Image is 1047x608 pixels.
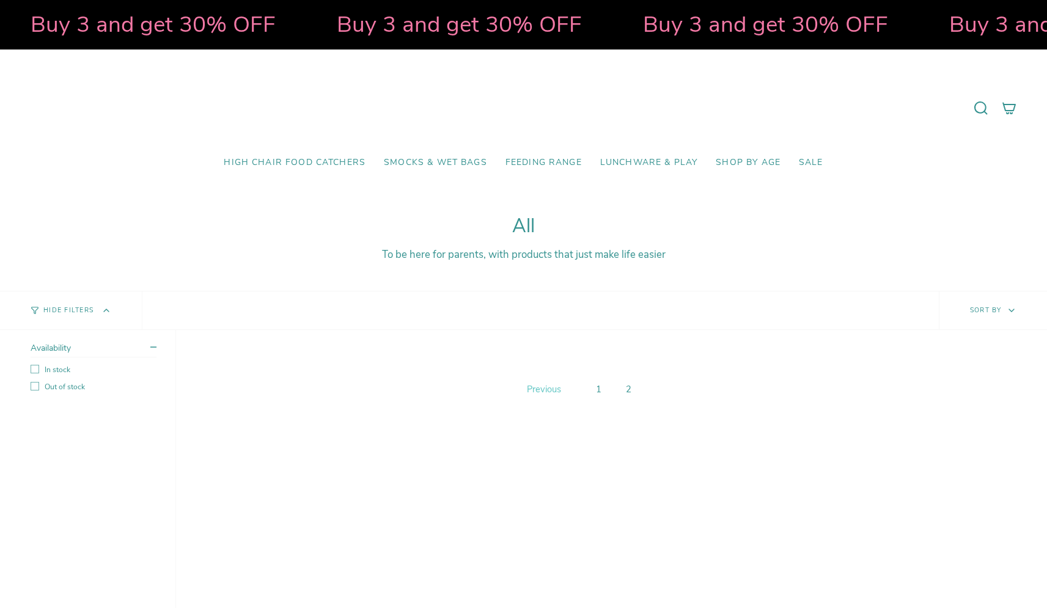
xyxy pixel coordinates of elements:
span: Previous [527,383,561,395]
strong: Buy 3 and get 30% OFF [337,9,582,40]
a: High Chair Food Catchers [215,148,375,177]
span: Lunchware & Play [600,158,697,168]
span: Shop by Age [716,158,781,168]
label: In stock [31,365,156,375]
label: Out of stock [31,382,156,392]
span: Smocks & Wet Bags [384,158,487,168]
a: Lunchware & Play [591,148,707,177]
strong: Buy 3 and get 30% OFF [643,9,888,40]
span: High Chair Food Catchers [224,158,366,168]
span: Sort by [970,306,1002,315]
span: To be here for parents, with products that just make life easier [382,247,666,262]
a: 2 [621,381,636,398]
a: Smocks & Wet Bags [375,148,496,177]
h1: All [31,215,1016,238]
span: SALE [799,158,823,168]
strong: Buy 3 and get 30% OFF [31,9,276,40]
span: Hide Filters [43,307,94,314]
a: Previous [524,380,564,398]
a: 1 [591,381,606,398]
a: Mumma’s Little Helpers [418,68,629,148]
summary: Availability [31,342,156,357]
span: Feeding Range [505,158,582,168]
button: Sort by [939,291,1047,329]
a: SALE [790,148,832,177]
a: Shop by Age [707,148,790,177]
a: Feeding Range [496,148,591,177]
span: Availability [31,342,71,354]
